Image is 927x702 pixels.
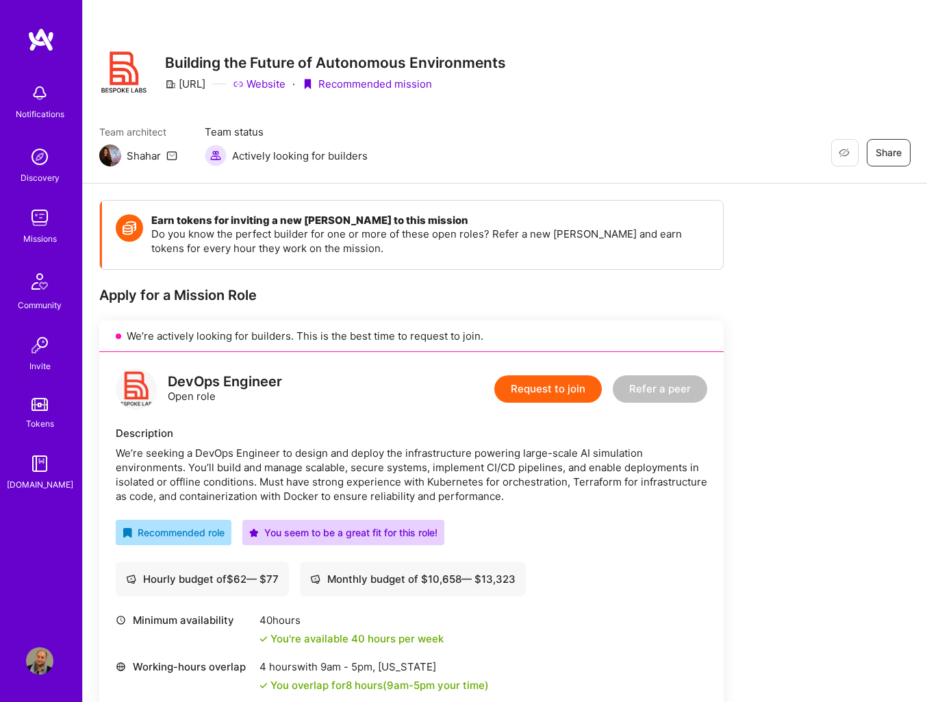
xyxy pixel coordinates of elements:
i: icon Mail [166,150,177,161]
div: Monthly budget of $ 10,658 — $ 13,323 [310,572,516,586]
div: You're available 40 hours per week [259,631,444,646]
img: Company Logo [99,48,149,97]
img: Team Architect [99,145,121,166]
i: icon Cash [126,574,136,584]
div: You overlap for 8 hours ( your time) [270,678,489,692]
div: You seem to be a great fit for this role! [249,525,437,540]
span: Share [876,146,902,160]
button: Request to join [494,375,602,403]
img: discovery [26,143,53,171]
img: bell [26,79,53,107]
h4: Earn tokens for inviting a new [PERSON_NAME] to this mission [151,214,709,227]
i: icon World [116,662,126,672]
div: Tokens [26,416,54,431]
div: Invite [29,359,51,373]
button: Share [867,139,911,166]
div: · [292,77,295,91]
i: icon PurpleRibbon [302,79,313,90]
div: [DOMAIN_NAME] [7,477,73,492]
div: Description [116,426,707,440]
span: Team status [205,125,368,139]
img: Actively looking for builders [205,145,227,166]
div: Missions [23,231,57,246]
img: guide book [26,450,53,477]
div: Notifications [16,107,64,121]
i: icon RecommendedBadge [123,528,132,538]
i: icon EyeClosed [839,147,850,158]
h3: Building the Future of Autonomous Environments [165,54,506,71]
i: icon Cash [310,574,320,584]
button: Refer a peer [613,375,707,403]
span: Team architect [99,125,177,139]
i: icon Check [259,635,268,643]
div: Hourly budget of $ 62 — $ 77 [126,572,279,586]
span: 9am - 5pm [387,679,435,692]
i: icon CompanyGray [165,79,176,90]
span: 9am - 5pm , [318,660,378,673]
div: Apply for a Mission Role [99,286,724,304]
img: Community [23,265,56,298]
div: 4 hours with [US_STATE] [259,660,489,674]
img: logo [27,27,55,52]
div: Discovery [21,171,60,185]
i: icon Clock [116,615,126,625]
a: Website [233,77,285,91]
div: We’re actively looking for builders. This is the best time to request to join. [99,321,724,352]
img: Invite [26,331,53,359]
img: tokens [31,398,48,411]
i: icon Check [259,681,268,690]
p: Do you know the perfect builder for one or more of these open roles? Refer a new [PERSON_NAME] an... [151,227,709,255]
img: User Avatar [26,647,53,675]
div: Open role [168,375,282,403]
a: User Avatar [23,647,57,675]
span: Actively looking for builders [232,149,368,163]
div: We’re seeking a DevOps Engineer to design and deploy the infrastructure powering large-scale AI s... [116,446,707,503]
div: DevOps Engineer [168,375,282,389]
div: Shahar [127,149,161,163]
div: Recommended mission [302,77,432,91]
img: logo [116,368,157,410]
div: 40 hours [259,613,444,627]
div: Working-hours overlap [116,660,253,674]
i: icon PurpleStar [249,528,259,538]
div: Minimum availability [116,613,253,627]
div: Community [18,298,62,312]
img: teamwork [26,204,53,231]
div: Recommended role [123,525,225,540]
img: Token icon [116,214,143,242]
div: [URL] [165,77,205,91]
